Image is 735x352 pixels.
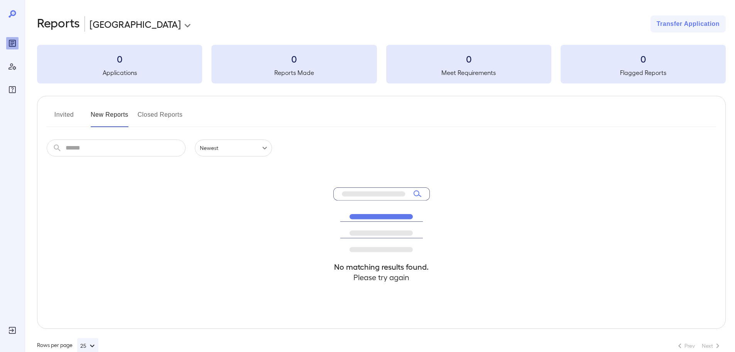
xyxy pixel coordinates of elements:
h2: Reports [37,15,80,32]
h3: 0 [37,53,202,65]
button: Closed Reports [138,109,183,127]
h5: Reports Made [211,68,377,77]
div: Newest [195,139,272,156]
button: Transfer Application [651,15,726,32]
h3: 0 [561,53,726,65]
button: New Reports [91,109,128,127]
h3: 0 [386,53,551,65]
h3: 0 [211,53,377,65]
div: Manage Users [6,60,19,73]
h4: Please try again [333,272,430,282]
summary: 0Applications0Reports Made0Meet Requirements0Flagged Reports [37,45,726,83]
div: Log Out [6,324,19,337]
h5: Meet Requirements [386,68,551,77]
div: FAQ [6,83,19,96]
p: [GEOGRAPHIC_DATA] [90,18,181,30]
h5: Flagged Reports [561,68,726,77]
h4: No matching results found. [333,262,430,272]
h5: Applications [37,68,202,77]
div: Reports [6,37,19,49]
button: Invited [47,109,81,127]
nav: pagination navigation [672,340,726,352]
